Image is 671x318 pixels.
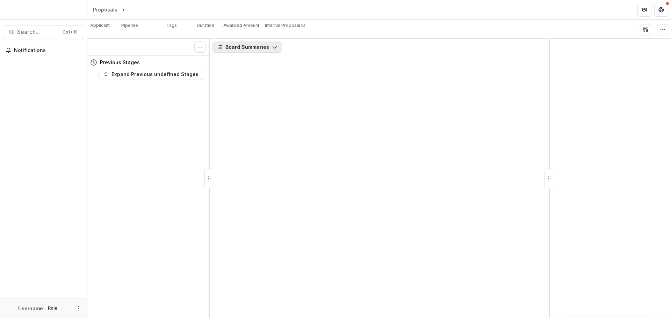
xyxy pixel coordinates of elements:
button: Toggle View Cancelled Tasks [194,42,205,53]
nav: breadcrumb [90,5,156,15]
p: Awarded Amount [223,22,259,29]
button: Get Help [654,3,668,17]
p: Applicant [90,22,110,29]
button: Board Summaries [212,42,282,53]
button: Search... [3,25,84,39]
p: Duration [197,22,214,29]
p: Internal Proposal ID [265,22,305,29]
button: Partners [637,3,651,17]
a: Proposals [90,5,120,15]
p: Username [18,305,43,312]
div: Ctrl + K [61,28,78,36]
span: Notifications [14,47,81,53]
button: More [74,304,83,312]
button: Expand Previous undefined Stages [99,69,203,80]
h4: Previous Stages [100,59,140,66]
div: Proposals [93,6,117,13]
button: Notifications [3,45,84,56]
span: Search... [17,29,58,35]
p: Pipeline [121,22,138,29]
p: Tags [166,22,177,29]
p: Role [46,305,59,311]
